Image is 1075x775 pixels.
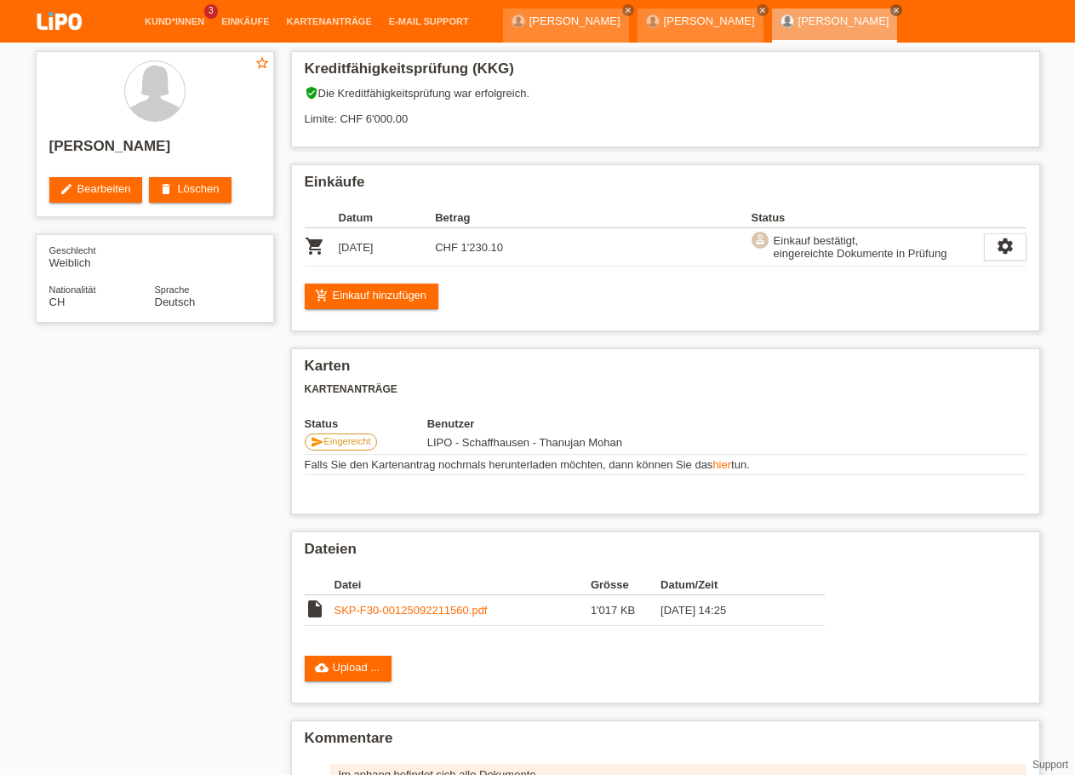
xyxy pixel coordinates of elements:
[380,16,477,26] a: E-Mail Support
[49,245,96,255] span: Geschlecht
[339,228,436,267] td: [DATE]
[155,296,196,308] span: Deutsch
[204,4,218,19] span: 3
[305,383,1026,396] h3: Kartenanträge
[136,16,213,26] a: Kund*innen
[624,6,632,14] i: close
[591,575,660,595] th: Grösse
[660,575,800,595] th: Datum/Zeit
[254,55,270,71] i: star_border
[305,656,392,681] a: cloud_uploadUpload ...
[254,55,270,73] a: star_border
[305,86,1026,138] div: Die Kreditfähigkeitsprüfung war erfolgreich. Limite: CHF 6'000.00
[49,244,155,269] div: Weiblich
[60,182,73,196] i: edit
[427,417,716,430] th: Benutzer
[305,236,325,256] i: POSP00027846
[305,417,427,430] th: Status
[591,595,660,626] td: 1'017 KB
[752,208,984,228] th: Status
[305,86,318,100] i: verified_user
[890,4,902,16] a: close
[17,35,102,48] a: LIPO pay
[315,661,329,675] i: cloud_upload
[305,284,439,309] a: add_shopping_cartEinkauf hinzufügen
[278,16,380,26] a: Kartenanträge
[49,138,260,164] h2: [PERSON_NAME]
[305,60,1026,86] h2: Kreditfähigkeitsprüfung (KKG)
[305,358,1026,383] h2: Karten
[149,177,231,203] a: deleteLöschen
[660,595,800,626] td: [DATE] 14:25
[315,289,329,302] i: add_shopping_cart
[335,604,488,617] a: SKP-F30-00125092211560.pdf
[427,436,622,449] span: 22.09.2025
[769,232,947,262] div: Einkauf bestätigt, eingereichte Dokumente in Prüfung
[435,228,532,267] td: CHF 1'230.10
[49,284,96,295] span: Nationalität
[892,6,901,14] i: close
[324,436,371,446] span: Eingereicht
[798,14,889,27] a: [PERSON_NAME]
[339,208,436,228] th: Datum
[758,6,767,14] i: close
[305,730,1026,755] h2: Kommentare
[1032,759,1068,771] a: Support
[49,296,66,308] span: Schweiz
[622,4,634,16] a: close
[305,174,1026,199] h2: Einkäufe
[996,237,1015,255] i: settings
[712,458,731,471] a: hier
[435,208,532,228] th: Betrag
[305,599,325,619] i: insert_drive_file
[754,233,766,245] i: approval
[159,182,173,196] i: delete
[305,541,1026,566] h2: Dateien
[305,455,1026,475] td: Falls Sie den Kartenantrag nochmals herunterladen möchten, dann können Sie das tun.
[664,14,755,27] a: [PERSON_NAME]
[155,284,190,295] span: Sprache
[335,575,591,595] th: Datei
[213,16,277,26] a: Einkäufe
[311,435,324,449] i: send
[757,4,769,16] a: close
[49,177,143,203] a: editBearbeiten
[529,14,620,27] a: [PERSON_NAME]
